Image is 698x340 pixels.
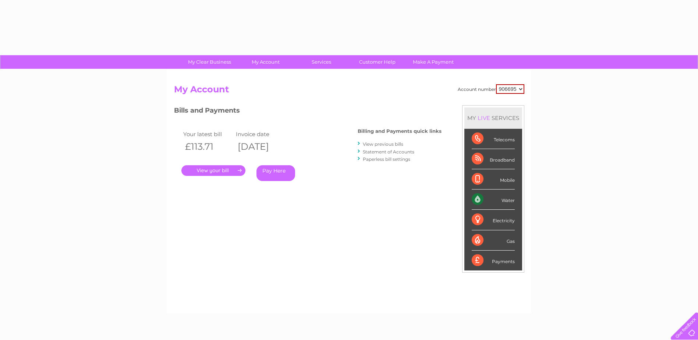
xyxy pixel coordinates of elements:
[458,84,524,94] div: Account number
[235,55,296,69] a: My Account
[181,139,234,154] th: £113.71
[363,141,403,147] a: View previous bills
[472,210,515,230] div: Electricity
[472,149,515,169] div: Broadband
[464,107,522,128] div: MY SERVICES
[358,128,442,134] h4: Billing and Payments quick links
[291,55,352,69] a: Services
[256,165,295,181] a: Pay Here
[234,129,287,139] td: Invoice date
[472,230,515,251] div: Gas
[234,139,287,154] th: [DATE]
[472,129,515,149] div: Telecoms
[476,114,492,121] div: LIVE
[363,156,410,162] a: Paperless bill settings
[403,55,464,69] a: Make A Payment
[472,169,515,190] div: Mobile
[472,190,515,210] div: Water
[179,55,240,69] a: My Clear Business
[174,84,524,98] h2: My Account
[472,251,515,270] div: Payments
[181,129,234,139] td: Your latest bill
[181,165,245,176] a: .
[347,55,408,69] a: Customer Help
[174,105,442,118] h3: Bills and Payments
[363,149,414,155] a: Statement of Accounts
